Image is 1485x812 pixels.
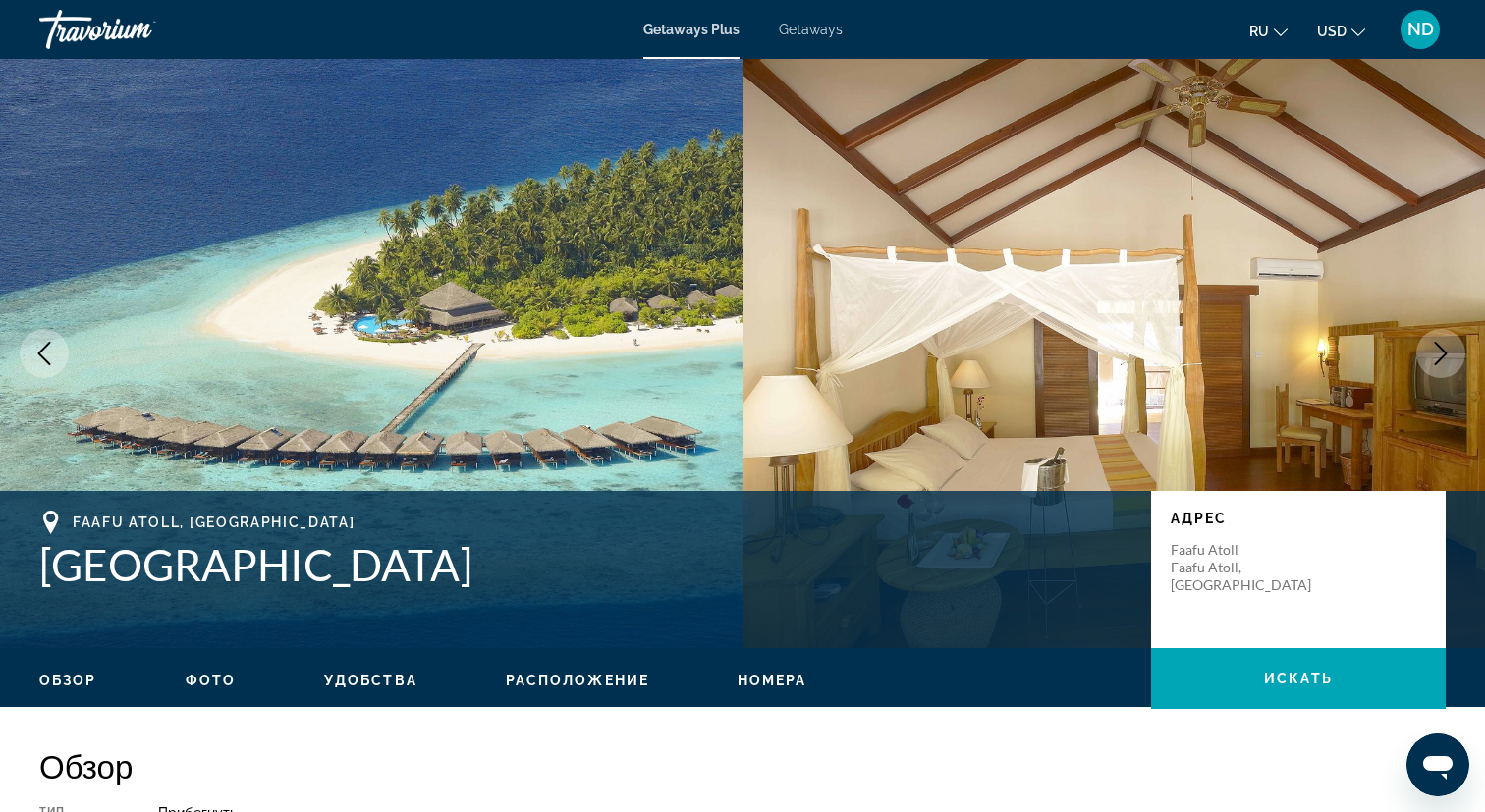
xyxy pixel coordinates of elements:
[186,672,236,689] button: Фото
[39,539,1131,590] h1: [GEOGRAPHIC_DATA]
[1171,511,1426,526] p: Адрес
[186,673,236,688] span: Фото
[39,4,236,55] a: Travorium
[39,746,1446,785] h2: Обзор
[1416,329,1465,378] button: Next image
[506,672,649,689] button: Расположение
[779,22,843,37] a: Getaways
[1317,17,1365,45] button: Change currency
[738,672,807,689] button: Номера
[1317,24,1347,39] span: USD
[1249,24,1269,39] span: ru
[1151,648,1446,709] button: искать
[20,329,69,378] button: Previous image
[1407,20,1434,39] span: ND
[324,673,417,688] span: Удобства
[1171,541,1328,594] p: Faafu Atoll Faafu Atoll, [GEOGRAPHIC_DATA]
[39,673,97,688] span: Обзор
[738,673,807,688] span: Номера
[643,22,740,37] a: Getaways Plus
[73,514,355,530] span: Faafu Atoll, [GEOGRAPHIC_DATA]
[39,672,97,689] button: Обзор
[1395,9,1446,50] button: User Menu
[1406,733,1469,796] iframe: Кнопка запуска окна обмена сообщениями
[324,672,417,689] button: Удобства
[1249,17,1288,45] button: Change language
[1264,671,1333,686] span: искать
[506,673,649,688] span: Расположение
